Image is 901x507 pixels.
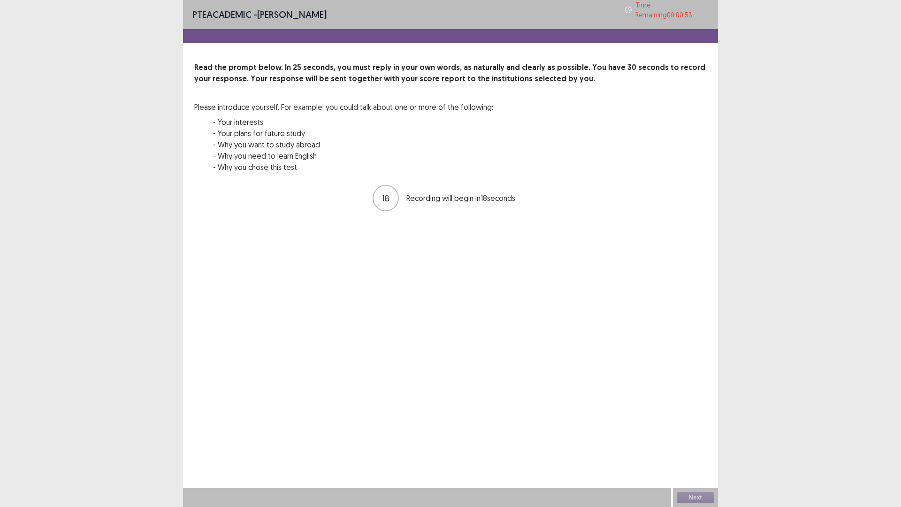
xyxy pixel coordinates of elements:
[213,161,493,173] p: - Why you chose this test
[192,8,252,20] span: PTE academic
[406,192,528,204] p: Recording will begin in 18 seconds
[194,62,707,84] p: Read the prompt below. In 25 seconds, you must reply in your own words, as naturally and clearly ...
[213,150,493,161] p: - Why you need to learn English
[213,128,493,139] p: - Your plans for future study
[213,116,493,128] p: - Your interests
[213,139,493,150] p: - Why you want to study abroad
[194,101,493,113] p: Please introduce yourself. For example, you could talk about one or more of the following:
[192,8,327,22] p: - [PERSON_NAME]
[382,192,389,205] p: 18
